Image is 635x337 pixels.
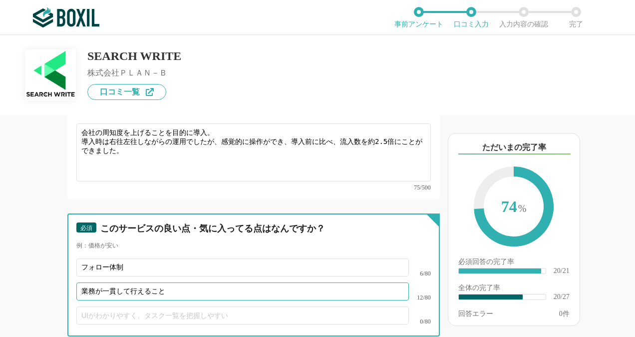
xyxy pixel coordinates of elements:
div: 例：価格が安い [76,241,431,250]
img: ボクシルSaaS_ロゴ [33,7,99,27]
div: 75/500 [76,184,431,190]
input: UIがわかりやすく、タスク一覧を把握しやすい [76,306,409,324]
li: 入力内容の確認 [497,7,550,28]
span: 必須 [80,224,92,231]
div: 必須回答の完了率 [458,258,570,267]
li: 完了 [550,7,602,28]
div: 株式会社ＰＬＡＮ－Ｂ [87,69,181,77]
span: % [518,203,527,214]
div: 件 [559,310,570,317]
li: 事前アンケート [392,7,445,28]
div: SEARCH WRITE [87,50,181,62]
div: 0/80 [409,318,431,324]
span: 口コミ一覧 [100,88,140,96]
span: 0 [559,310,563,317]
input: UIがわかりやすく、タスク一覧を把握しやすい [76,258,409,276]
div: 20/21 [554,267,570,274]
div: このサービスの良い点・気に入ってる点はなんですか？ [100,222,419,235]
div: ただいまの完了率 [458,141,571,154]
div: 回答エラー [458,310,493,317]
input: UIがわかりやすく、タスク一覧を把握しやすい [76,282,409,300]
div: ​ [459,268,541,273]
div: 全体の完了率 [458,284,570,293]
div: 12/80 [409,294,431,300]
div: ​ [459,294,523,299]
div: 6/80 [409,270,431,276]
div: 20/27 [554,293,570,300]
a: 口コミ一覧 [87,84,166,100]
span: 74 [484,176,544,238]
li: 口コミ入力 [445,7,497,28]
